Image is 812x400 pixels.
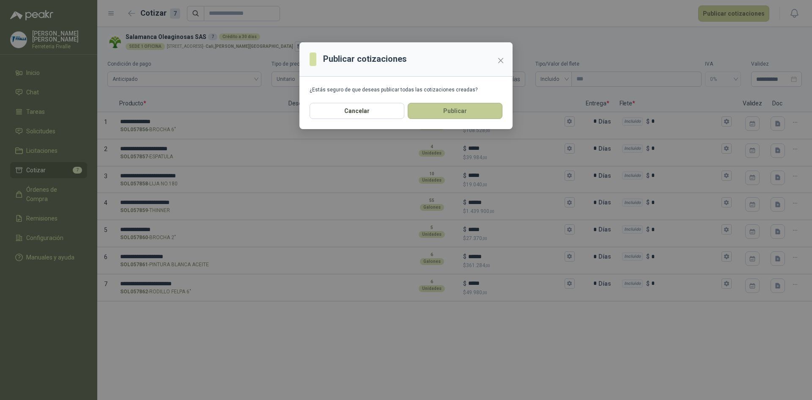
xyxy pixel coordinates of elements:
[494,54,507,67] button: Close
[408,103,502,119] button: Publicar
[497,57,504,64] span: close
[323,52,407,66] h3: Publicar cotizaciones
[310,103,404,119] button: Cancelar
[310,87,502,93] div: ¿Estás seguro de que deseas publicar todas las cotizaciones creadas?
